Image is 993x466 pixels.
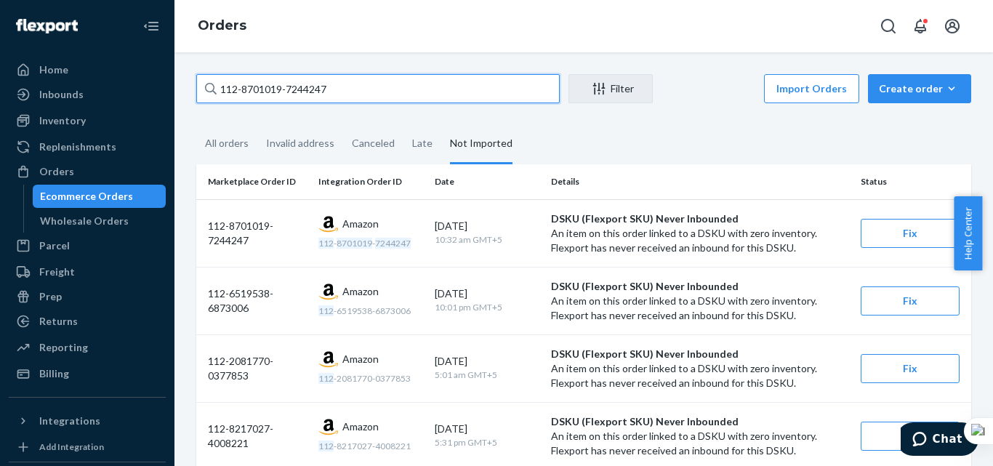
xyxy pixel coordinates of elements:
button: Create order [868,74,971,103]
em: 7244247 [375,238,411,249]
button: Import Orders [764,74,859,103]
div: -8217027-4008221 [318,440,423,452]
div: Ecommerce Orders [40,189,133,204]
p: An item on this order linked to a DSKU with zero inventory. Flexport has never received an inboun... [551,294,849,323]
div: Not Imported [450,124,512,164]
div: Inbounds [39,87,84,102]
a: Freight [9,260,166,284]
th: Status [855,164,971,199]
a: Returns [9,310,166,333]
img: Flexport logo [16,19,78,33]
div: [DATE] [435,286,539,301]
div: 112-2081770-0377853 [208,354,307,383]
div: Add Integration [39,441,104,453]
p: DSKU (Flexport SKU) Never Inbounded [551,414,849,429]
div: Filter [569,81,652,96]
input: Search orders [196,74,560,103]
iframe: Opens a widget where you can chat to one of our agents [901,422,978,459]
em: 112 [318,305,334,316]
div: Canceled [352,124,395,162]
button: Fix [861,219,960,248]
div: Home [39,63,68,77]
a: Inventory [9,109,166,132]
p: DSKU (Flexport SKU) Never Inbounded [551,347,849,361]
button: Open Search Box [874,12,903,41]
div: Billing [39,366,69,381]
p: DSKU (Flexport SKU) Never Inbounded [551,279,849,294]
a: Home [9,58,166,81]
em: 112 [318,373,334,384]
span: Amazon [342,419,379,434]
div: - - [318,237,423,249]
span: Amazon [342,352,379,366]
div: Reporting [39,340,88,355]
button: Open notifications [906,12,935,41]
div: 10:32 am GMT+5 [435,233,539,247]
button: Fix [861,354,960,383]
div: All orders [205,124,249,162]
button: Open account menu [938,12,967,41]
a: Parcel [9,234,166,257]
div: 5:01 am GMT+5 [435,369,539,382]
div: [DATE] [435,219,539,233]
span: Amazon [342,284,379,299]
div: 112-6519538-6873006 [208,286,307,316]
div: Integrations [39,414,100,428]
a: Wholesale Orders [33,209,166,233]
a: Billing [9,362,166,385]
em: 8701019 [337,238,372,249]
p: An item on this order linked to a DSKU with zero inventory. Flexport has never received an inboun... [551,361,849,390]
div: Prep [39,289,62,304]
em: 112 [318,238,334,249]
div: -6519538-6873006 [318,305,423,317]
button: Close Navigation [137,12,166,41]
a: Ecommerce Orders [33,185,166,208]
button: Filter [568,74,653,103]
div: 112-8701019-7244247 [208,219,307,248]
ol: breadcrumbs [186,5,258,47]
th: Integration Order ID [313,164,429,199]
th: Date [429,164,545,199]
span: Amazon [342,217,379,231]
th: Details [545,164,855,199]
div: 10:01 pm GMT+5 [435,301,539,315]
div: Inventory [39,113,86,128]
p: DSKU (Flexport SKU) Never Inbounded [551,212,849,226]
button: Help Center [954,196,982,270]
div: Orders [39,164,74,179]
div: Replenishments [39,140,116,154]
a: Inbounds [9,83,166,106]
div: 112-8217027-4008221 [208,422,307,451]
button: Integrations [9,409,166,433]
div: Late [412,124,433,162]
p: An item on this order linked to a DSKU with zero inventory. Flexport has never received an inboun... [551,429,849,458]
div: Freight [39,265,75,279]
th: Marketplace Order ID [196,164,313,199]
div: -2081770-0377853 [318,372,423,385]
div: [DATE] [435,354,539,369]
a: Orders [198,17,246,33]
div: Invalid address [266,124,334,162]
div: Wholesale Orders [40,214,129,228]
p: An item on this order linked to a DSKU with zero inventory. Flexport has never received an inboun... [551,226,849,255]
a: Orders [9,160,166,183]
div: Returns [39,314,78,329]
button: Fix [861,422,960,451]
div: Create order [879,81,960,96]
div: 5:31 pm GMT+5 [435,436,539,450]
a: Add Integration [9,438,166,456]
button: Fix [861,286,960,316]
div: [DATE] [435,422,539,436]
em: 112 [318,441,334,451]
a: Reporting [9,336,166,359]
a: Replenishments [9,135,166,158]
div: Parcel [39,238,70,253]
a: Prep [9,285,166,308]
